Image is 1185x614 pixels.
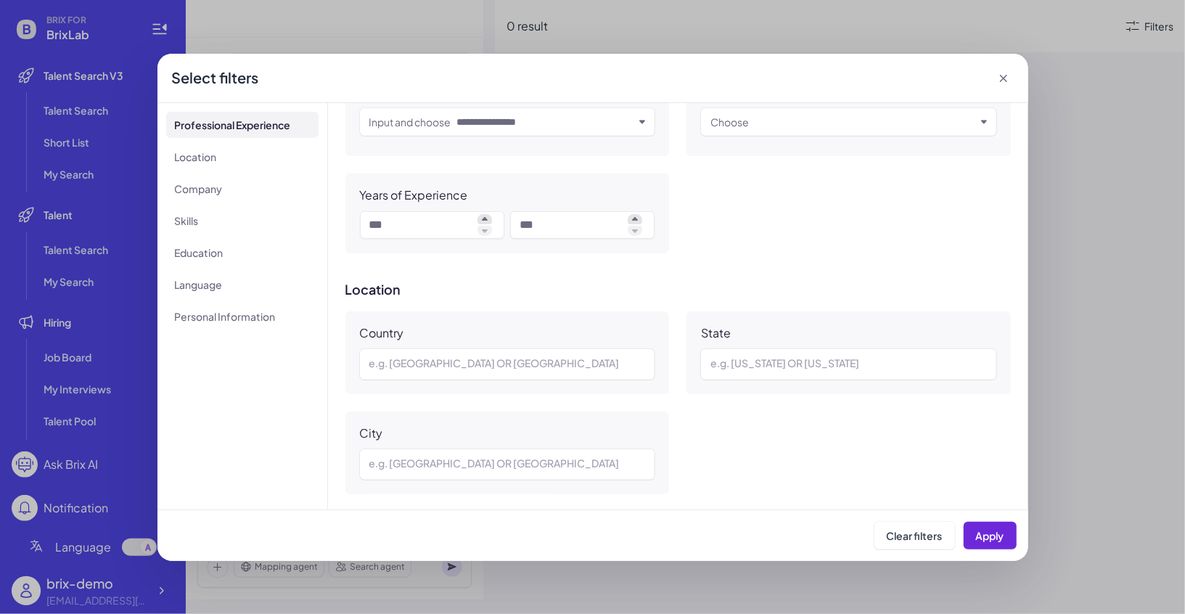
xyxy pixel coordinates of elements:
li: Skills [166,208,319,234]
div: State [701,326,731,340]
button: Apply [964,522,1017,549]
button: Choose [710,113,975,131]
span: Apply [976,529,1004,542]
li: Personal Information [166,303,319,329]
li: Professional Experience [166,112,319,138]
li: Education [166,240,319,266]
h3: Location [345,282,1011,297]
div: Choose [710,113,749,131]
li: Location [166,144,319,170]
div: Select filters [172,67,259,88]
div: Country [360,326,404,340]
div: City [360,426,383,441]
button: Clear filters [874,522,955,549]
div: Years of Experience [360,188,468,202]
span: Clear filters [887,529,943,542]
button: Input and choose [369,113,451,131]
li: Company [166,176,319,202]
li: Language [166,271,319,298]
